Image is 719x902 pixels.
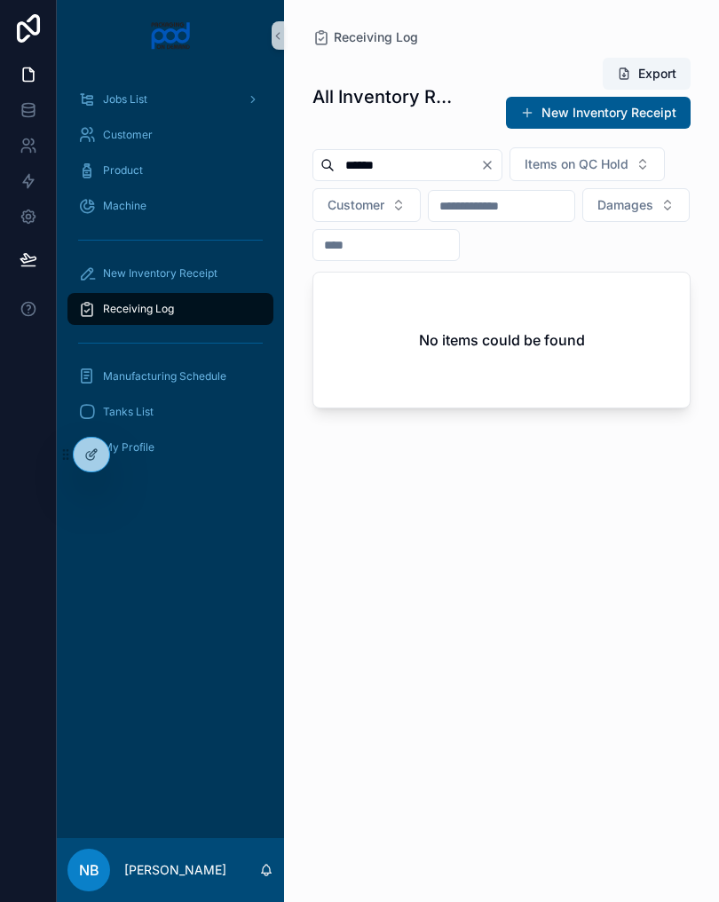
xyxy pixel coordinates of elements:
a: Tanks List [67,396,273,428]
span: Product [103,163,143,178]
a: Machine [67,190,273,222]
span: Receiving Log [334,28,418,46]
h1: All Inventory Receipts [312,84,458,109]
button: New Inventory Receipt [506,97,691,129]
a: Customer [67,119,273,151]
span: Jobs List [103,92,147,107]
button: Export [603,58,691,90]
a: Manufacturing Schedule [67,360,273,392]
h2: No items could be found [419,329,585,351]
span: Tanks List [103,405,154,419]
button: Select Button [312,188,421,222]
a: Product [67,154,273,186]
p: [PERSON_NAME] [124,861,226,879]
span: Manufacturing Schedule [103,369,226,384]
a: Jobs List [67,83,273,115]
span: NB [79,859,99,881]
a: Receiving Log [67,293,273,325]
a: Receiving Log [312,28,418,46]
span: Customer [103,128,153,142]
button: Clear [480,158,502,172]
img: App logo [150,21,192,50]
div: scrollable content [57,71,284,838]
span: Items on QC Hold [525,155,628,173]
button: Select Button [510,147,665,181]
span: Damages [597,196,653,214]
button: Select Button [582,188,690,222]
a: New Inventory Receipt [67,257,273,289]
span: My Profile [103,440,154,455]
span: Receiving Log [103,302,174,316]
span: New Inventory Receipt [103,266,217,281]
span: Machine [103,199,146,213]
a: My Profile [67,431,273,463]
span: Customer [328,196,384,214]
